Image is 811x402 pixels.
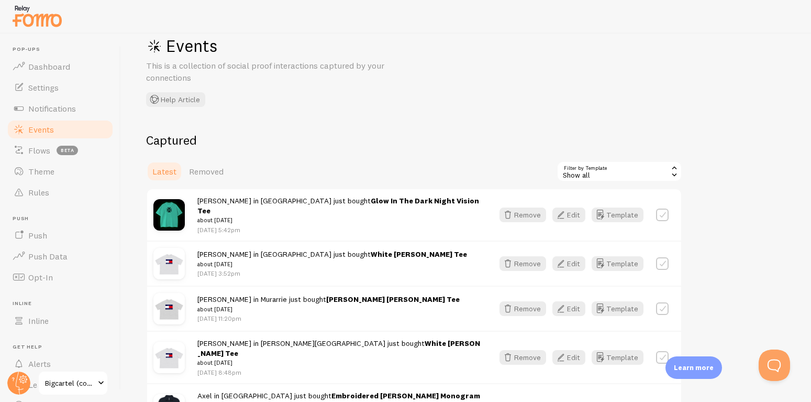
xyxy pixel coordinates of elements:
a: Rules [6,182,114,203]
button: Template [592,350,643,365]
span: Opt-In [28,272,53,283]
p: [DATE] 8:48pm [197,368,481,377]
a: White [PERSON_NAME] Tee [371,249,467,259]
p: This is a collection of social proof interactions captured by your connections [146,60,397,84]
span: [PERSON_NAME] in [GEOGRAPHIC_DATA] just bought [197,196,481,225]
p: [DATE] 3:52pm [197,269,467,278]
span: Pop-ups [13,46,114,53]
a: Latest [146,161,183,182]
small: about [DATE] [197,215,481,225]
button: Remove [499,256,546,271]
span: Events [28,124,54,135]
span: [PERSON_NAME] in [PERSON_NAME][GEOGRAPHIC_DATA] just bought [197,339,481,368]
a: Events [6,119,114,140]
p: [DATE] 11:20pm [197,314,460,323]
span: Latest [152,166,176,177]
span: Removed [189,166,224,177]
p: Learn more [674,363,714,373]
span: Settings [28,82,59,93]
span: Flows [28,145,50,156]
h1: Events [146,35,460,57]
a: Edit [552,208,592,222]
h2: Captured [146,132,682,148]
span: Push [13,215,114,222]
img: white-rob-heppler-tee.png [153,248,185,279]
a: Edit [552,350,592,365]
span: Notifications [28,103,76,114]
span: beta [57,146,78,155]
a: Flows beta [6,140,114,161]
a: [PERSON_NAME] [PERSON_NAME] Tee [326,295,460,304]
span: [PERSON_NAME] in [GEOGRAPHIC_DATA] just bought [197,249,467,269]
button: Remove [499,208,546,222]
button: Help Article [146,92,205,107]
p: [DATE] 5:42pm [197,225,481,234]
div: Show all [557,161,682,182]
a: Glow In The Dark Night Vision Tee [197,196,479,215]
button: Remove [499,350,546,365]
span: Theme [28,166,54,177]
a: Alerts [6,353,114,374]
a: Settings [6,77,114,98]
button: Edit [552,350,585,365]
a: Inline [6,310,114,331]
span: Alerts [28,358,51,369]
span: Dashboard [28,61,70,72]
img: 099c0ad2e3c2403b844fc0d1ce402317.webp [153,293,185,324]
img: white-rob-heppler-tee.png [153,342,185,373]
a: White [PERSON_NAME] Tee [197,339,480,358]
button: Edit [552,256,585,271]
a: Notifications [6,98,114,119]
small: about [DATE] [197,358,481,367]
span: Inline [13,300,114,307]
iframe: Help Scout Beacon - Open [759,350,790,381]
span: Rules [28,187,49,198]
img: glow-in-the-dark-night-vision-tee.png [153,199,185,231]
a: Push [6,225,114,246]
a: Removed [183,161,230,182]
button: Template [592,256,643,271]
a: Push Data [6,246,114,267]
small: about [DATE] [197,259,467,269]
span: Inline [28,316,49,326]
span: Get Help [13,344,114,351]
span: Bigcartel (codependentpapi) [45,377,95,389]
a: Edit [552,256,592,271]
span: Push [28,230,47,241]
a: Dashboard [6,56,114,77]
small: about [DATE] [197,305,460,314]
button: Edit [552,208,585,222]
a: Bigcartel (codependentpapi) [38,371,108,396]
img: fomo-relay-logo-orange.svg [11,3,63,29]
button: Remove [499,301,546,316]
span: Push Data [28,251,68,262]
div: Learn more [665,356,722,379]
a: Edit [552,301,592,316]
button: Edit [552,301,585,316]
a: Theme [6,161,114,182]
button: Template [592,208,643,222]
a: Opt-In [6,267,114,288]
span: [PERSON_NAME] in Murarrie just bought [197,295,460,314]
button: Template [592,301,643,316]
